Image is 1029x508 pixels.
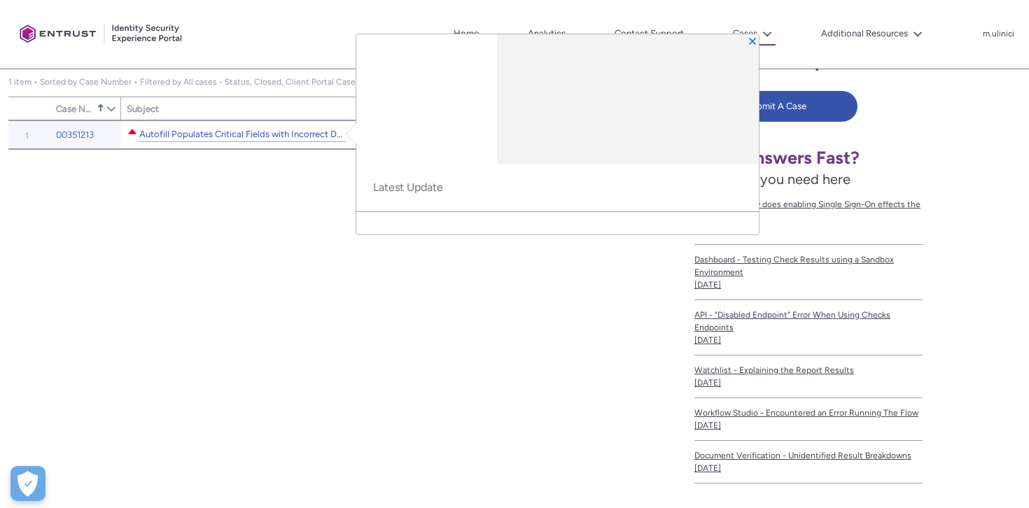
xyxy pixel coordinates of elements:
[694,378,721,388] lightning-formatted-date-time: [DATE]
[10,466,45,501] div: Cookie Preferences
[373,181,742,195] span: Latest Update
[139,127,346,142] a: Autofill Populates Critical Fields with Incorrect Data
[356,34,759,164] header: Highlights panel header
[694,407,923,419] span: Workflow Studio - Encountered an Error Running The Flow
[694,364,923,376] span: Watchlist - Explaining the Report Results
[694,335,721,345] lightning-formatted-date-time: [DATE]
[694,147,923,169] h1: Need Answers Fast?
[982,26,1015,40] button: User Profile m.ulinici
[729,23,776,45] button: Cases
[8,77,389,87] span: My Open Cases (Client Portal)
[694,449,923,462] span: Document Verification - Unidentified Result Breakdowns
[56,104,94,114] span: Case Number
[983,29,1014,39] p: m.ulinici
[524,23,569,44] a: Analytics, opens in new tab
[694,280,721,290] lightning-formatted-date-time: [DATE]
[127,126,138,137] lightning-icon: Escalated
[694,463,721,473] lightning-formatted-date-time: [DATE]
[694,171,850,188] span: Find what you need here
[694,198,923,223] span: Dashboard - How does enabling Single Sign-On effects the existing users?
[10,466,45,501] button: Open Preferences
[965,444,1029,508] iframe: Qualified Messenger
[694,91,857,122] button: Submit A Case
[450,23,482,44] a: Home
[748,36,757,45] button: Close
[694,253,923,278] span: Dashboard - Testing Check Results using a Sandbox Environment
[694,309,923,334] span: API - "Disabled Endpoint" Error When Using Checks Endpoints
[818,23,926,44] button: Additional Resources
[694,50,834,71] span: Need More Help?
[694,421,721,430] lightning-formatted-date-time: [DATE]
[56,128,94,142] a: 00351213
[611,23,687,44] a: Contact Support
